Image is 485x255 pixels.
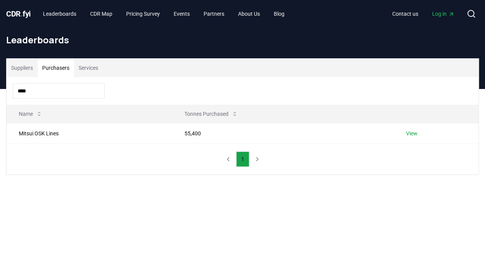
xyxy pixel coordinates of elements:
[268,7,291,21] a: Blog
[236,151,249,167] button: 1
[6,8,31,19] a: CDR.fyi
[386,7,424,21] a: Contact us
[386,7,460,21] nav: Main
[74,59,103,77] button: Services
[432,10,454,18] span: Log in
[426,7,460,21] a: Log in
[38,59,74,77] button: Purchasers
[232,7,266,21] a: About Us
[37,7,291,21] nav: Main
[7,123,172,143] td: Mitsui OSK Lines
[37,7,82,21] a: Leaderboards
[406,130,417,137] a: View
[84,7,118,21] a: CDR Map
[120,7,166,21] a: Pricing Survey
[197,7,230,21] a: Partners
[13,106,48,122] button: Name
[7,59,38,77] button: Suppliers
[6,9,31,18] span: CDR fyi
[21,9,23,18] span: .
[172,123,393,143] td: 55,400
[178,106,244,122] button: Tonnes Purchased
[168,7,196,21] a: Events
[6,34,479,46] h1: Leaderboards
